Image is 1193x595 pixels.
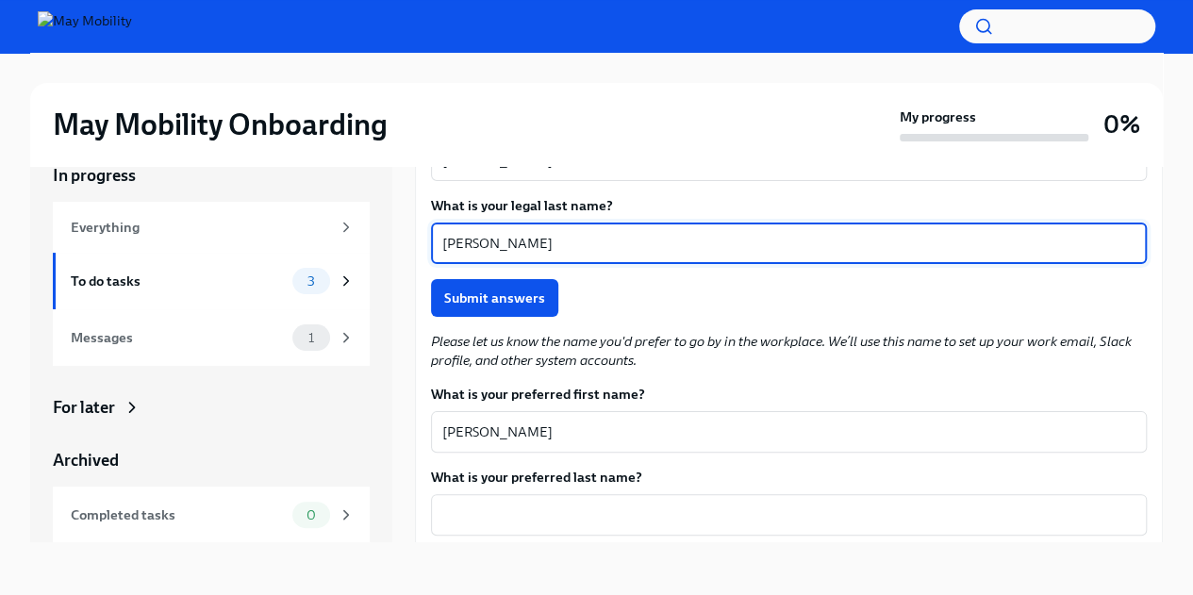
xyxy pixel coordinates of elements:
textarea: [PERSON_NAME] [442,421,1135,443]
div: Completed tasks [71,504,285,525]
textarea: [PERSON_NAME] [442,232,1135,255]
a: For later [53,396,370,419]
a: Everything [53,202,370,253]
div: To do tasks [71,271,285,291]
em: Please let us know the name you'd prefer to go by in the workplace. We’ll use this name to set up... [431,333,1132,369]
h3: 0% [1103,107,1140,141]
div: Everything [71,217,330,238]
a: To do tasks3 [53,253,370,309]
a: Archived [53,449,370,471]
a: Messages1 [53,309,370,366]
label: What is your preferred last name? [431,468,1147,487]
h2: May Mobility Onboarding [53,106,388,143]
div: Messages [71,327,285,348]
img: May Mobility [38,11,132,41]
strong: My progress [900,107,976,126]
label: What is your preferred first name? [431,385,1147,404]
a: In progress [53,164,370,187]
label: What is your legal last name? [431,196,1147,215]
span: 1 [297,331,325,345]
button: Submit answers [431,279,558,317]
span: 0 [295,508,327,522]
div: For later [53,396,115,419]
span: Submit answers [444,289,545,307]
span: 3 [296,274,326,289]
a: Completed tasks0 [53,487,370,543]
